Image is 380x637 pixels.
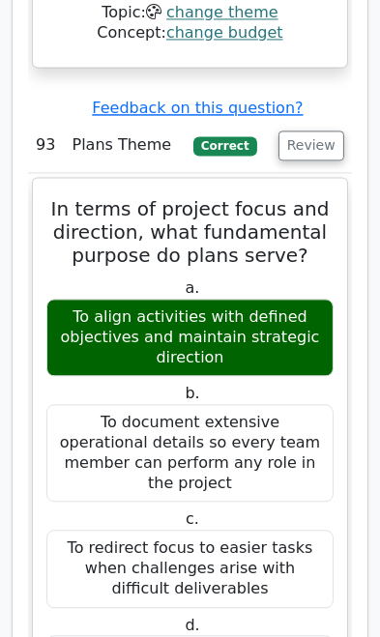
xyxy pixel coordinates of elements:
td: Plans Theme [64,118,181,173]
a: change budget [166,23,283,42]
span: b. [185,384,199,402]
a: change theme [166,3,278,21]
h5: In terms of project focus and direction, what fundamental purpose do plans serve? [44,197,336,267]
button: Review [278,130,344,160]
a: Feedback on this question? [92,99,303,117]
div: Topic: [46,3,334,23]
span: d. [185,616,199,634]
span: c. [186,509,199,528]
div: To align activities with defined objectives and maintain strategic direction [46,299,334,376]
div: To document extensive operational details so every team member can perform any role in the project [46,404,334,502]
span: a. [186,278,200,297]
span: Correct [193,136,256,156]
td: 93 [28,118,64,173]
div: Concept: [46,23,334,43]
div: To redirect focus to easier tasks when challenges arise with difficult deliverables [46,530,334,607]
